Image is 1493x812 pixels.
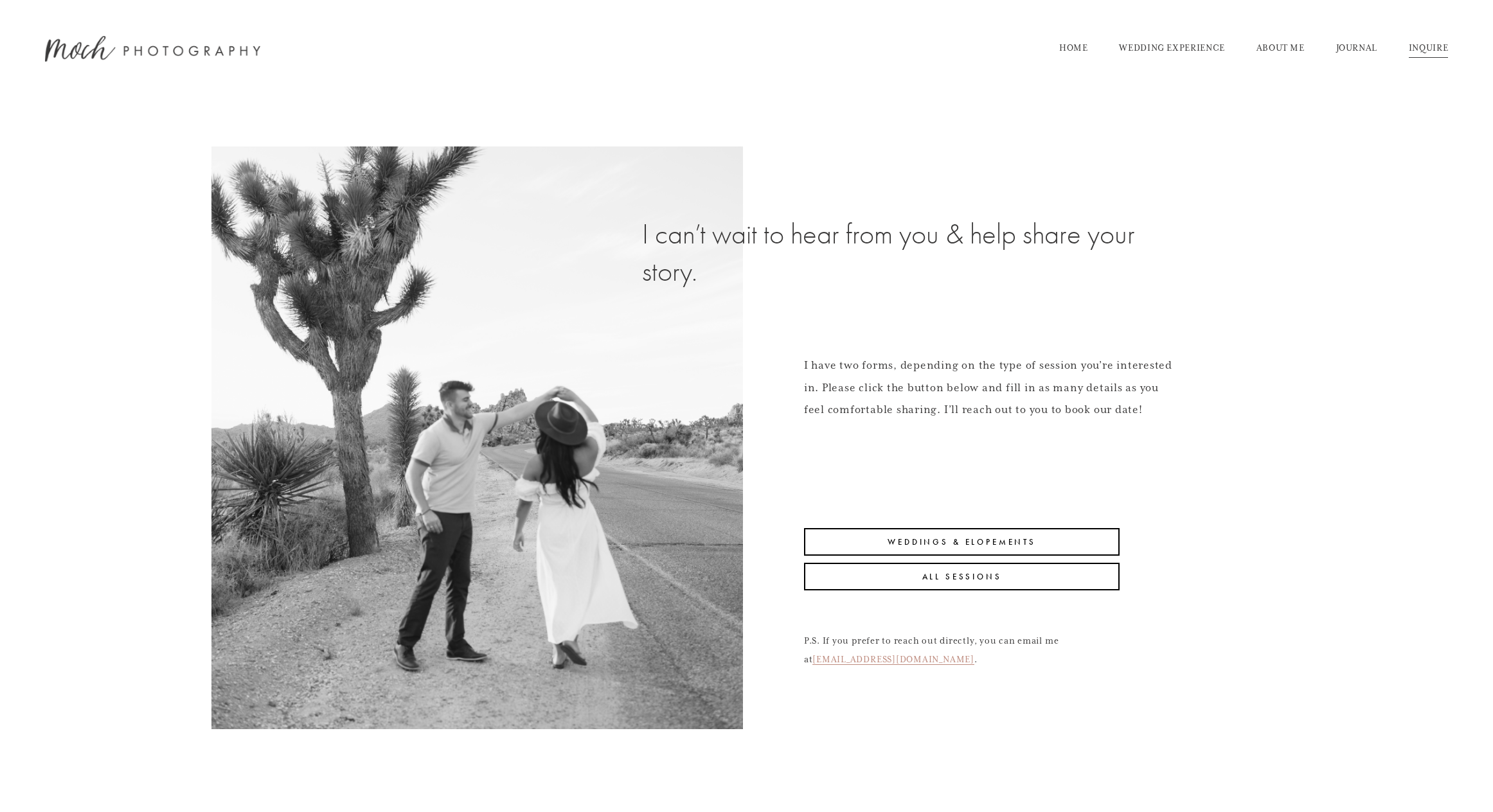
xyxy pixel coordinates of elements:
[804,563,1120,590] a: All Sessions
[804,528,1120,556] a: Weddings & Elopements
[1336,39,1377,59] a: JOURNAL
[812,654,974,665] a: [EMAIL_ADDRESS][DOMAIN_NAME]
[804,355,1174,421] p: I have two forms, depending on the type of session you’re interested in. Please click the button ...
[804,632,1120,669] p: P.S. If you prefer to reach out directly, you can email me at .
[1256,39,1305,59] a: ABOUT ME
[1409,39,1448,59] a: INQUIRE
[1119,39,1225,59] a: WEDDING EXPERIENCE
[1059,39,1088,59] a: HOME
[642,216,1174,290] h2: I can’t wait to hear from you & help share your story.
[45,36,260,62] img: Moch Snyder Photography | Destination Wedding &amp; Lifestyle Film Photographer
